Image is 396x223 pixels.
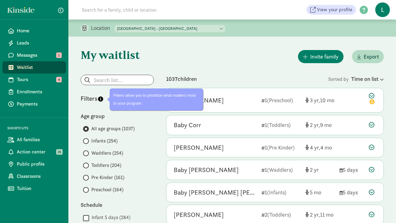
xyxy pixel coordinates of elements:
[351,75,384,83] div: Time on list
[17,136,61,143] span: All families
[2,61,66,74] a: Waitlist
[320,97,334,104] span: 10
[310,52,339,61] span: Invite family
[91,125,135,132] span: All age groups (1037)
[2,182,66,195] a: Tuition
[2,37,66,49] a: Leads
[174,210,224,220] div: Camden Santos
[267,211,291,218] span: (Toddlers)
[305,166,335,174] div: [object Object]
[78,4,249,16] input: Search for a family, child or location
[81,201,154,209] div: Schedule
[17,160,61,168] span: Public profile
[56,77,62,82] span: 4
[91,137,118,145] span: Infants (254)
[305,210,335,219] div: [object Object]
[267,97,293,104] span: (Preschool)
[81,112,154,120] div: Age group
[17,52,61,59] span: Messages
[2,146,66,158] a: Action center 26
[2,86,66,98] a: Enrollments
[2,25,66,37] a: Home
[2,74,66,86] a: Tours 4
[310,97,320,104] span: 3
[17,39,61,47] span: Leads
[267,121,291,128] span: (Toddlers)
[320,121,332,128] span: 9
[17,27,61,34] span: Home
[89,214,130,221] label: Infant 5 days (284)
[261,96,300,104] div: 1
[305,188,335,196] div: [object Object]
[364,52,379,61] span: Export
[261,143,300,152] div: 1
[307,5,356,15] a: View your profile
[2,134,66,146] a: All families
[17,64,61,71] span: Waitlist
[91,149,123,157] span: Waddlers (254)
[81,94,117,103] div: Filters
[17,76,61,83] span: Tours
[174,188,256,197] div: Baby Saldaña Schulman
[2,98,66,110] a: Payments
[305,121,335,129] div: [object Object]
[267,189,286,196] span: (Infants)
[317,6,352,13] span: View your profile
[305,96,335,104] div: [object Object]
[81,49,154,61] h1: My waitlist
[261,210,300,219] div: 2
[81,75,154,85] input: Search list...
[305,143,335,152] div: [object Object]
[298,50,343,63] button: Invite family
[174,165,239,175] div: Baby lin
[56,52,62,58] span: 1
[261,166,300,174] div: 1
[174,120,201,130] div: Baby Corr
[320,144,332,151] span: 4
[310,166,319,173] span: 2
[91,174,124,181] span: Pre Kinder (161)
[2,170,66,182] a: Classrooms
[2,49,66,61] a: Messages 1
[310,189,321,196] span: 5
[91,24,114,32] p: Location
[352,50,384,63] button: Export
[174,143,224,153] div: Harrison Chen
[261,121,300,129] div: 1
[91,162,121,169] span: Toddlers (204)
[17,100,61,108] span: Payments
[267,144,295,151] span: (Pre Kinder)
[261,188,300,196] div: 1
[310,121,320,128] span: 2
[91,186,123,193] span: Preschool (164)
[310,144,320,151] span: 4
[340,166,364,174] div: 5 days
[56,149,63,155] span: 26
[17,173,61,180] span: Classrooms
[166,75,328,83] div: 1037 children
[320,211,333,218] span: 11
[375,2,390,17] span: L
[17,148,61,156] span: Action center
[17,185,61,192] span: Tuition
[310,211,320,218] span: 2
[340,188,364,196] div: 5 days
[267,166,293,173] span: (Waddlers)
[17,88,61,95] span: Enrollments
[328,75,384,83] div: Sorted by
[365,194,396,223] iframe: Chat Widget
[2,158,66,170] a: Public profile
